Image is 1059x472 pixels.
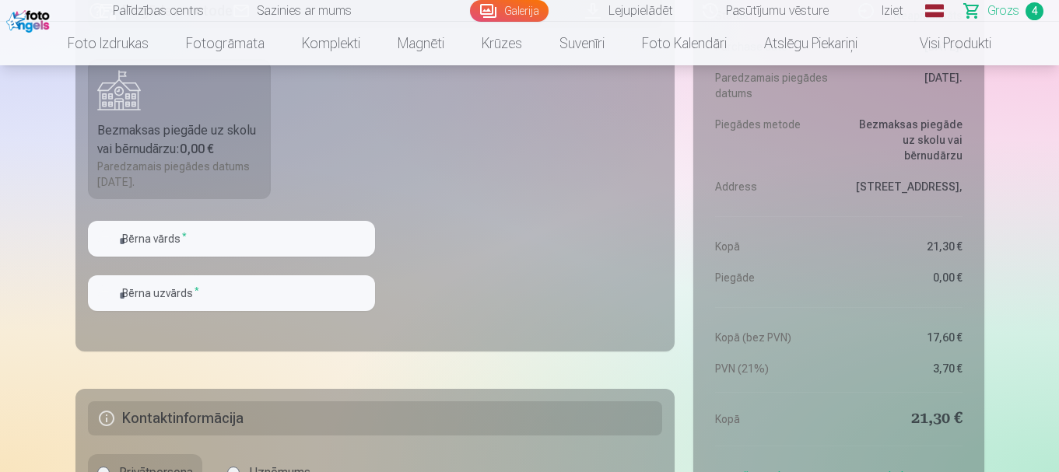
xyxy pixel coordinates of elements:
[847,70,963,101] dd: [DATE].
[847,361,963,376] dd: 3,70 €
[1026,2,1043,20] span: 4
[715,117,831,163] dt: Piegādes metode
[715,270,831,285] dt: Piegāde
[379,22,463,65] a: Magnēti
[49,22,167,65] a: Foto izdrukas
[847,408,963,430] dd: 21,30 €
[847,330,963,345] dd: 17,60 €
[847,179,963,194] dd: [STREET_ADDRESS],
[541,22,623,65] a: Suvenīri
[987,2,1019,20] span: Grozs
[715,330,831,345] dt: Kopā (bez PVN)
[88,401,663,435] h5: Kontaktinformācija
[6,6,54,33] img: /fa1
[876,22,1010,65] a: Visi produkti
[97,121,262,159] div: Bezmaksas piegāde uz skolu vai bērnudārzu :
[847,270,963,285] dd: 0,00 €
[847,117,963,163] dd: Bezmaksas piegāde uz skolu vai bērnudārzu
[715,179,831,194] dt: Address
[715,361,831,376] dt: PVN (21%)
[715,70,831,101] dt: Paredzamais piegādes datums
[167,22,283,65] a: Fotogrāmata
[180,142,214,156] b: 0,00 €
[97,159,262,190] div: Paredzamais piegādes datums [DATE].
[847,239,963,254] dd: 21,30 €
[715,239,831,254] dt: Kopā
[623,22,745,65] a: Foto kalendāri
[463,22,541,65] a: Krūzes
[715,408,831,430] dt: Kopā
[283,22,379,65] a: Komplekti
[745,22,876,65] a: Atslēgu piekariņi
